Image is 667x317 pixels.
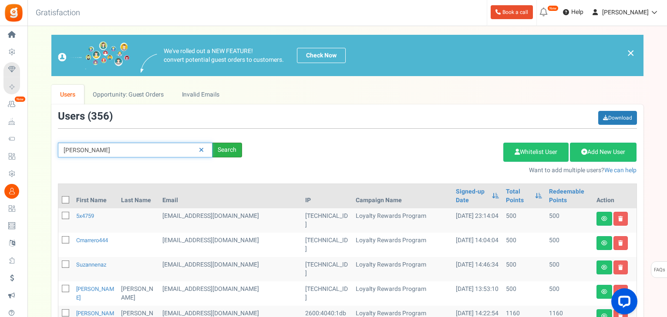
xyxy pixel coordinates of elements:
td: 500 [502,281,546,306]
td: Loyalty Rewards Program [352,208,452,233]
img: images [58,41,130,70]
a: Help [559,5,587,19]
td: 500 [546,257,593,281]
a: 5x4759 [76,212,94,220]
a: Total Points [506,187,531,205]
th: Last Name [118,184,159,208]
a: Reset [195,143,208,158]
i: Delete user [618,240,623,246]
p: Want to add multiple users? [255,166,637,175]
td: [TECHNICAL_ID] [302,208,352,233]
td: customer [159,257,302,281]
td: [TECHNICAL_ID] [302,281,352,306]
span: 356 [91,109,109,124]
a: suzannenaz [76,260,106,269]
td: [DATE] 13:53:10 [452,281,502,306]
th: First Name [73,184,118,208]
th: Email [159,184,302,208]
td: 500 [502,233,546,257]
a: Check Now [297,48,346,63]
i: View details [601,216,607,221]
h3: Gratisfaction [26,4,90,22]
th: Campaign Name [352,184,452,208]
td: [PERSON_NAME] [118,281,159,306]
td: [TECHNICAL_ID] [302,233,352,257]
a: Download [598,111,637,125]
a: Whitelist User [503,143,569,162]
td: Loyalty Rewards Program [352,257,452,281]
a: × [627,48,635,58]
td: [DATE] 23:14:04 [452,208,502,233]
td: Loyalty Rewards Program [352,281,452,306]
div: Search [212,143,242,157]
i: Delete user [618,216,623,221]
input: Search by email or name [58,143,212,157]
span: Help [569,8,583,17]
td: 500 [546,281,593,306]
td: [TECHNICAL_ID] [302,257,352,281]
em: New [547,5,559,11]
em: New [14,96,26,102]
span: FAQs [654,262,665,278]
td: 500 [502,208,546,233]
a: Redeemable Points [549,187,589,205]
a: Invalid Emails [173,85,228,104]
a: We can help [604,166,637,175]
td: customer [159,208,302,233]
a: [PERSON_NAME] [76,285,114,302]
a: Signed-up Date [456,187,488,205]
td: 500 [502,257,546,281]
img: Gratisfaction [4,3,24,23]
img: images [141,54,157,73]
td: customer [159,281,302,306]
span: [PERSON_NAME] [602,8,649,17]
i: View details [601,240,607,246]
p: We've rolled out a NEW FEATURE! convert potential guest orders to customers. [164,47,284,64]
td: Loyalty Rewards Program [352,233,452,257]
td: 500 [546,208,593,233]
td: [DATE] 14:04:04 [452,233,502,257]
i: View details [601,289,607,294]
a: Book a call [491,5,533,19]
td: [EMAIL_ADDRESS][DOMAIN_NAME] [159,233,302,257]
th: IP [302,184,352,208]
i: Delete user [618,265,623,270]
a: cmarrero444 [76,236,108,244]
a: Add New User [570,143,637,162]
i: View details [601,265,607,270]
th: Action [593,184,637,208]
a: Opportunity: Guest Orders [84,85,172,104]
td: [DATE] 14:46:34 [452,257,502,281]
a: New [3,97,24,112]
h3: Users ( ) [58,111,113,122]
a: Users [51,85,84,104]
td: 500 [546,233,593,257]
